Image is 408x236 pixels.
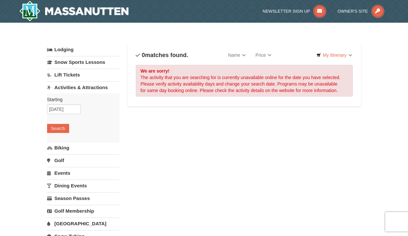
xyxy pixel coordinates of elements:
[19,1,129,21] img: Massanutten Resort Logo
[47,96,115,103] label: Starting
[223,49,251,62] a: Name
[251,49,276,62] a: Price
[141,68,169,74] strong: We are sorry!
[136,65,353,97] div: The activity that you are searching for is currently unavailable online for the date you have sel...
[338,9,384,14] a: Owner's Site
[47,180,119,192] a: Dining Events
[47,124,69,133] button: Search
[47,142,119,154] a: Biking
[47,192,119,204] a: Season Passes
[47,81,119,93] a: Activities & Attractions
[47,69,119,81] a: Lift Tickets
[47,56,119,68] a: Snow Sports Lessons
[142,52,145,58] span: 0
[47,167,119,179] a: Events
[47,154,119,166] a: Golf
[312,50,356,60] a: My Itinerary
[47,205,119,217] a: Golf Membership
[338,9,368,14] span: Owner's Site
[47,44,119,55] a: Lodging
[19,1,129,21] a: Massanutten Resort
[263,9,326,14] a: Newsletter Sign Up
[263,9,310,14] span: Newsletter Sign Up
[47,218,119,230] a: [GEOGRAPHIC_DATA]
[136,52,188,58] h4: matches found.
